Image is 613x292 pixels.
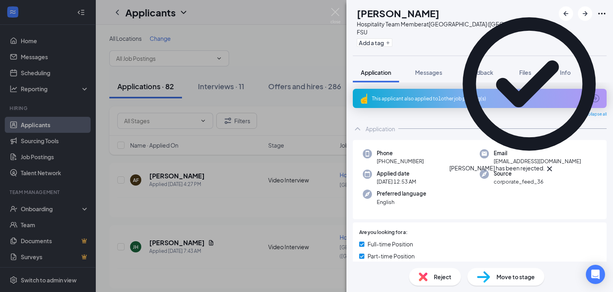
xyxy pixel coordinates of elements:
[377,198,426,206] span: English
[359,229,407,236] span: Are you looking for a:
[494,178,544,186] span: corporate_feed_36
[357,6,439,20] h1: [PERSON_NAME]
[357,20,555,36] div: Hospitality Team Member at [GEOGRAPHIC_DATA] ([GEOGRAPHIC_DATA]) FSU
[368,252,415,260] span: Part-time Position
[377,190,426,198] span: Preferred language
[449,164,545,174] div: [PERSON_NAME] has been rejected.
[377,157,424,165] span: [PHONE_NUMBER]
[434,272,451,281] span: Reject
[415,69,442,76] span: Messages
[361,69,391,76] span: Application
[377,178,416,186] span: [DATE] 12:53 AM
[449,4,609,164] svg: CheckmarkCircle
[366,125,395,133] div: Application
[377,170,416,178] span: Applied date
[496,272,535,281] span: Move to stage
[377,149,424,157] span: Phone
[353,124,362,134] svg: ChevronUp
[386,40,390,45] svg: Plus
[372,95,586,102] div: This applicant also applied to 1 other job posting(s)
[586,265,605,284] div: Open Intercom Messenger
[368,240,413,248] span: Full-time Position
[545,164,554,174] svg: Cross
[357,38,392,47] button: PlusAdd a tag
